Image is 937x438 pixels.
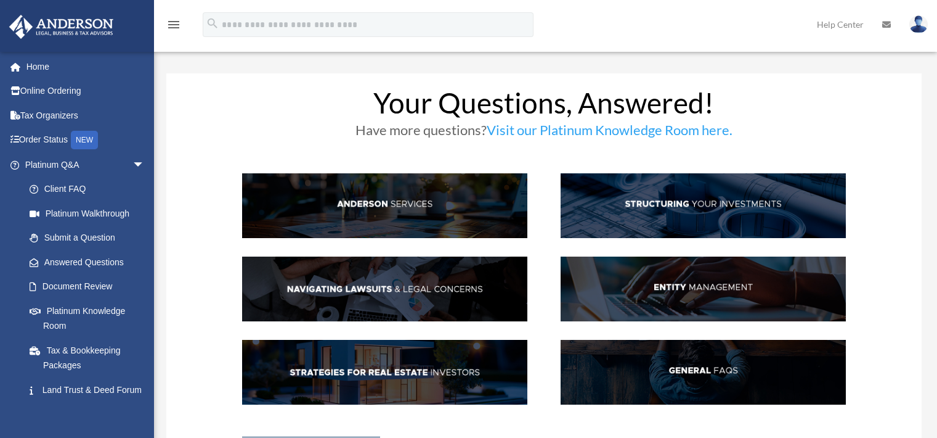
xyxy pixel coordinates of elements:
a: Order StatusNEW [9,128,163,153]
img: AndServ_hdr [242,173,527,238]
a: Online Ordering [9,79,163,104]
a: Platinum Knowledge Room [17,299,163,338]
i: search [206,17,219,30]
a: Document Review [17,275,163,299]
a: Tax Organizers [9,103,163,128]
img: NavLaw_hdr [242,257,527,321]
a: Submit a Question [17,226,163,250]
div: NEW [71,131,98,149]
a: Visit our Platinum Knowledge Room here. [487,122,732,144]
a: Platinum Q&Aarrow_drop_down [9,152,163,177]
a: Tax & Bookkeeping Packages [17,338,163,378]
img: GenFAQ_hdr [561,340,846,405]
img: StratsRE_hdr [242,340,527,405]
img: Anderson Advisors Platinum Portal [6,15,117,39]
a: Home [9,54,163,79]
a: Platinum Walkthrough [17,201,163,226]
h1: Your Questions, Answered! [242,89,846,123]
span: arrow_drop_down [132,152,157,178]
a: menu [166,22,181,32]
a: Land Trust & Deed Forum [17,378,163,402]
h3: Have more questions? [242,123,846,143]
img: StructInv_hdr [561,173,846,238]
img: User Pic [909,15,928,33]
i: menu [166,17,181,32]
a: Answered Questions [17,250,163,275]
img: EntManag_hdr [561,257,846,321]
a: Client FAQ [17,177,157,202]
